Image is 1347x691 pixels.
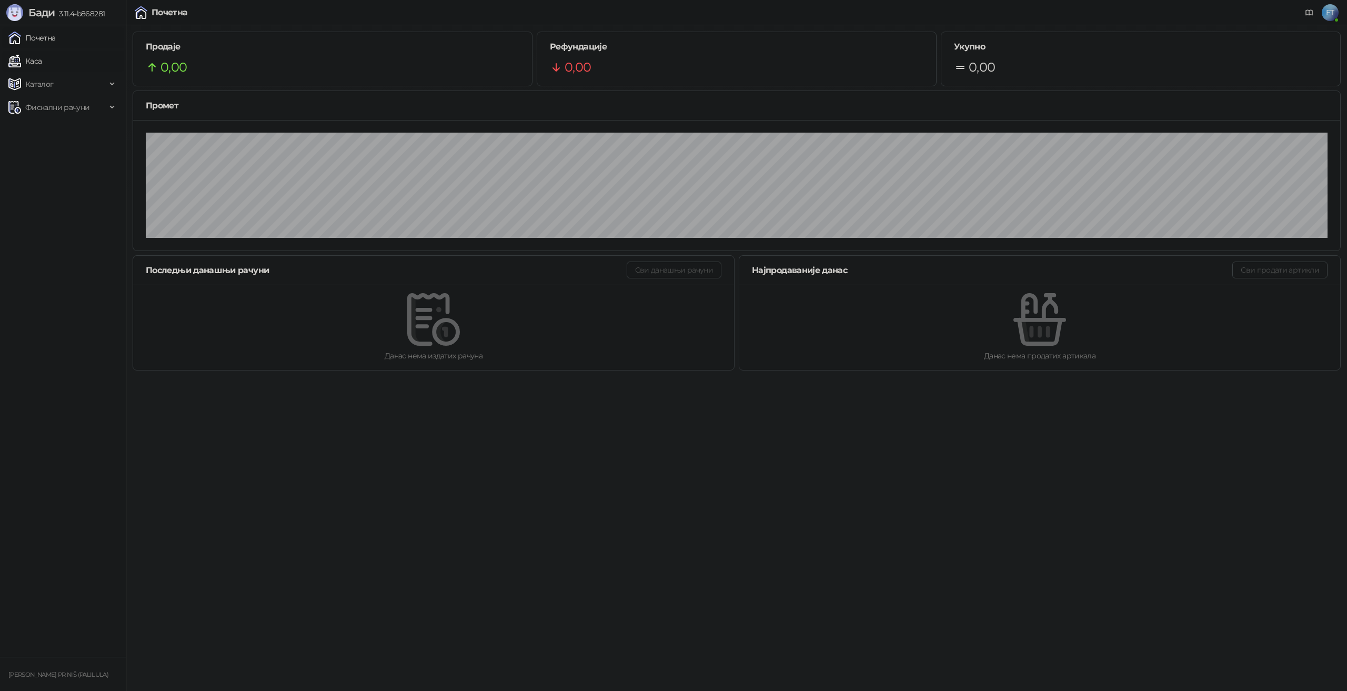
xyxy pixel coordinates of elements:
[8,27,56,48] a: Почетна
[752,264,1232,277] div: Најпродаваније данас
[756,350,1323,362] div: Данас нема продатих артикала
[550,41,923,53] h5: Рефундације
[8,51,42,72] a: Каса
[627,262,721,278] button: Сви данашњи рачуни
[146,41,519,53] h5: Продаје
[25,97,89,118] span: Фискални рачуни
[150,350,717,362] div: Данас нема издатих рачуна
[55,9,105,18] span: 3.11.4-b868281
[1232,262,1328,278] button: Сви продати артикли
[565,57,591,77] span: 0,00
[146,99,1328,112] div: Промет
[969,57,995,77] span: 0,00
[152,8,188,17] div: Почетна
[8,671,108,678] small: [PERSON_NAME] PR NIŠ (PALILULA)
[146,264,627,277] div: Последњи данашњи рачуни
[160,57,187,77] span: 0,00
[1322,4,1339,21] span: ET
[28,6,55,19] span: Бади
[6,4,23,21] img: Logo
[25,74,54,95] span: Каталог
[1301,4,1318,21] a: Документација
[954,41,1328,53] h5: Укупно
